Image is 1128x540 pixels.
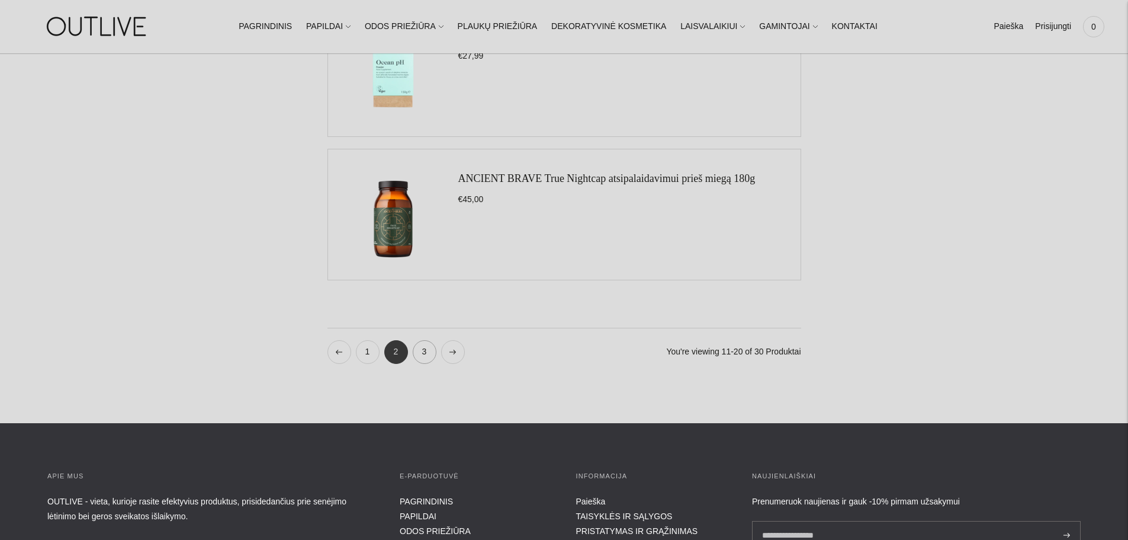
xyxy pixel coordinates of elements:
a: 1 [356,340,380,364]
span: €27,99 [458,51,484,60]
h3: Naujienlaiškiai [752,471,1081,483]
a: PAPILDAI [400,512,436,521]
img: OUTLIVE [24,6,172,47]
span: 0 [1085,18,1102,35]
a: KONTAKTAI [832,14,878,40]
a: DEKORATYVINĖ KOSMETIKA [551,14,666,40]
a: PAPILDAI [306,14,351,40]
h3: APIE MUS [47,471,376,483]
a: 0 [1083,14,1104,40]
div: Prenumeruok naujienas ir gauk -10% pirmam užsakymui [752,494,1081,509]
a: ODOS PRIEŽIŪRA [400,526,471,536]
a: PLAUKŲ PRIEŽIŪRA [458,14,538,40]
p: You're viewing 11-20 of 30 Produktai [666,340,801,364]
a: Paieška [576,497,606,506]
a: PAGRINDINIS [400,497,453,506]
a: TAISYKLĖS IR SĄLYGOS [576,512,673,521]
p: OUTLIVE - vieta, kurioje rasite efektyvius produktus, prisidedančius prie senėjimo lėtinimo bei g... [47,494,376,524]
a: 3 [413,340,436,364]
a: ANCIENT BRAVE True Nightcap atsipalaidavimui prieš miegą 180g [458,172,756,184]
a: PRISTATYMAS IR GRĄŽINIMAS [576,526,698,536]
span: €45,00 [458,194,484,204]
a: LAISVALAIKIUI [680,14,745,40]
a: PAGRINDINIS [239,14,292,40]
a: ODOS PRIEŽIŪRA [365,14,444,40]
a: Paieška [994,14,1023,40]
h3: INFORMACIJA [576,471,729,483]
span: 2 [384,340,408,364]
a: GAMINTOJAI [759,14,817,40]
a: Prisijungti [1035,14,1071,40]
h3: E-parduotuvė [400,471,552,483]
